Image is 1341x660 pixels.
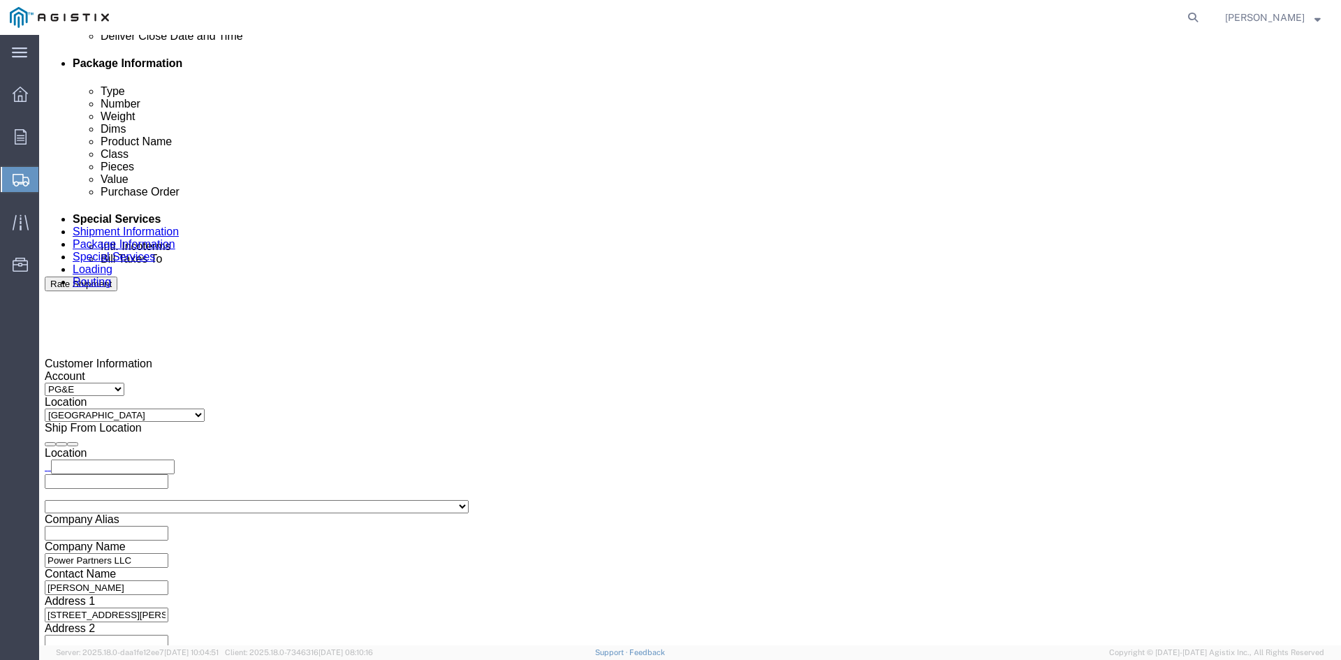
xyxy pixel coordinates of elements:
iframe: FS Legacy Container [39,35,1341,645]
span: Client: 2025.18.0-7346316 [225,648,373,657]
button: [PERSON_NAME] [1224,9,1321,26]
span: Copyright © [DATE]-[DATE] Agistix Inc., All Rights Reserved [1109,647,1324,659]
img: logo [10,7,109,28]
span: [DATE] 08:10:16 [318,648,373,657]
span: [DATE] 10:04:51 [164,648,219,657]
span: Server: 2025.18.0-daa1fe12ee7 [56,648,219,657]
span: Amanda Brown [1225,10,1305,25]
a: Feedback [629,648,665,657]
a: Support [595,648,630,657]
